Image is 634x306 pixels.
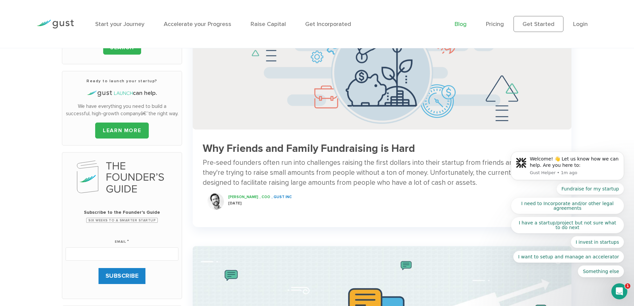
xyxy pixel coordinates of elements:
[272,195,292,199] span: , Gust INC
[115,231,129,245] label: Email
[193,16,571,217] a: Successful Startup Founders Invest In Their Own Ventures 0742d64fd6a698c3cfa409e71c3cc4e5620a7e72...
[207,193,224,210] img: Ryan Nash
[514,16,563,32] a: Get Started
[573,21,588,28] a: Login
[486,21,504,28] a: Pricing
[251,21,286,28] a: Raise Capital
[99,268,146,284] input: SUBSCRIBE
[95,21,144,28] a: Start your Journey
[66,78,178,84] h3: Ready to launch your startup?
[95,123,149,139] a: LEARN MORE
[66,103,178,118] p: We have everything you need to build a successful, high-growth companyâ€”the right way.
[523,234,634,306] div: Widget de chat
[86,218,158,223] span: Six Weeks to a Smarter Startup
[203,143,561,154] h3: Why Friends and Family Fundraising is Hard
[260,195,270,199] span: , COO
[66,89,178,98] h4: can help.
[455,21,467,28] a: Blog
[228,195,258,199] span: [PERSON_NAME]
[501,47,634,288] iframe: Intercom notifications message
[305,21,351,28] a: Get Incorporated
[37,20,74,29] img: Gust Logo
[203,158,561,188] div: Pre-seed founders often run into challenges raising the first dollars into their startup from fri...
[193,16,571,130] img: Successful Startup Founders Invest In Their Own Ventures 0742d64fd6a698c3cfa409e71c3cc4e5620a7e72...
[228,201,242,205] span: [DATE]
[66,209,178,216] span: Subscribe to the Founder's Guide
[164,21,231,28] a: Accelerate your Progress
[523,234,634,306] iframe: Chat Widget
